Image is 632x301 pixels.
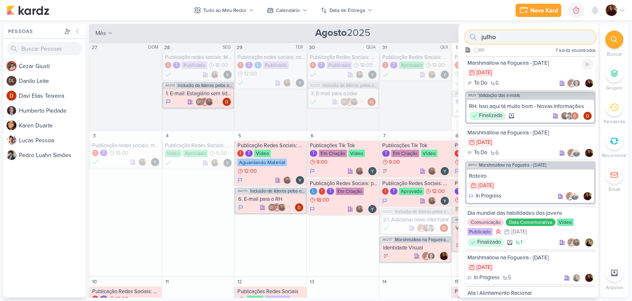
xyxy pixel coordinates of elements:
div: D a v i E l i a s T e i x e i r a [19,92,86,100]
p: Email [609,186,620,193]
div: Publicado [467,228,493,235]
div: RH: Isso aqui tá muito bom - Novas Informações [469,103,592,110]
div: Colaboradores: Cezar Giusti, Felipe Oliveira [566,192,581,200]
div: Data Comemorativa [506,219,555,226]
div: Responsável: Davi Elias Teixeira [583,112,592,120]
img: Jaqueline Molina [355,71,364,79]
div: Colaboradores: Cezar Giusti, Humberto Piedade [422,252,437,260]
span: Marshmallow na Fogueira - Julho 2024 [479,163,546,167]
div: Finalizado [469,112,506,120]
div: Publicação redes sociais: Marshmallow na Fogueira [165,54,232,61]
div: Publicado [327,61,352,69]
div: SEG [223,44,233,51]
p: Recorrente [602,152,627,159]
div: TER [295,44,306,51]
div: Em Andamento [310,206,315,212]
p: To Do [474,149,487,157]
p: DL [270,206,274,210]
div: Publicação Redes Sociais: Marshmallow [310,54,377,61]
span: 16:00 [116,150,128,156]
div: T [455,188,462,195]
div: 7 [380,132,388,140]
div: Colaboradores: Cezar Giusti, Jaqueline Molina, Pedro Luahn Simões [417,224,437,232]
div: Responsável: Yasmin Marchiori [368,71,376,79]
p: Buscar [607,50,622,58]
div: I [92,150,98,156]
span: 9:00 [316,159,328,165]
div: [DATE] [476,140,492,145]
div: Colaboradores: Danilo Leite, Cezar Giusti, Jaqueline Molina, Pedro Luahn Simões [195,98,220,106]
span: JM257 [381,238,393,242]
span: 12:00 [432,62,445,68]
input: Buscar Pessoas [7,42,82,55]
div: Colaboradores: Jaqueline Molina [355,167,366,175]
div: Prioridade Alta [494,228,502,236]
img: Jaqueline Molina [561,112,569,120]
img: Jaqueline Molina [606,5,617,16]
div: 1 [453,43,461,52]
div: Em Andamento [166,99,171,105]
div: 2.1. Adicionar novo líder/tutor [383,216,449,223]
div: Aprovado [183,150,208,157]
div: Finalizado [310,71,316,79]
p: DL [342,100,347,104]
div: Publicação Redes Sociais: Dica de entrevista de estágio [382,54,450,61]
div: Danilo Leite [340,98,349,106]
div: 5 [235,132,244,140]
img: Davi Elias Teixeira [571,112,579,120]
span: 1 [520,240,523,245]
p: In Progress [476,192,501,200]
div: Publicação Redes Sociais: prévia vídeo Faria Lima [310,180,377,187]
img: Yasmin Marchiori [296,176,304,184]
img: Cezar Giusti [345,98,353,106]
img: Pedro Luahn Simões [566,112,574,120]
span: Inclusão de líderes pelos estagiários [250,189,305,193]
img: Jaqueline Molina [278,203,286,212]
div: Publicação redes sociais: meme [92,142,160,149]
img: Yasmin Marchiori [441,197,449,205]
img: kardz.app [7,5,49,15]
div: 31 [380,43,388,52]
div: Colaboradores: Jaqueline Molina [138,158,149,166]
div: To Do [467,149,487,157]
p: Grupos [606,84,623,92]
div: Vídeo [165,150,181,157]
div: T [245,150,253,157]
p: DL [9,79,14,83]
div: 3. E-mail para o líder [311,90,376,97]
span: JM255 [236,189,249,193]
div: Finalizado [382,71,389,79]
div: Finalizado [237,79,244,87]
span: 12:00 [244,168,257,174]
div: I [455,62,461,68]
img: Jaqueline Molina [211,71,219,79]
button: Novo Kard [516,4,561,17]
div: In Progress [467,274,500,282]
div: Arquivado [509,113,514,118]
div: Finalizado [467,238,504,247]
p: DL [197,100,202,104]
div: Danilo Leite [268,203,276,212]
div: Ligar relógio [582,59,593,70]
span: Marshmallow na Fogueira - Julho 2025 [395,238,450,242]
div: T [310,150,317,157]
img: Kalyne Rannieri [585,238,593,247]
img: Humberto Piedade [7,106,16,115]
div: Em Criação [319,150,347,157]
div: I [237,150,244,157]
div: A Fazer [382,168,388,174]
div: 28 [163,43,171,52]
div: Colaboradores: Jaqueline Molina [428,71,438,79]
div: T [327,188,334,195]
span: 18:00 [215,62,228,68]
div: D a n i l o L e i t e [19,77,86,85]
div: Responsável: Yasmin Marchiori [368,167,376,175]
input: Busque por kardz [465,31,596,44]
div: 29 [235,43,244,52]
span: 12:00 [432,188,445,194]
div: Em Andamento [455,168,460,174]
div: Responsável: Yasmin Marchiori [223,71,232,79]
div: Identidade Visual [383,245,449,251]
img: Yasmin Marchiori [441,71,449,79]
div: Aprovado [399,188,424,195]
